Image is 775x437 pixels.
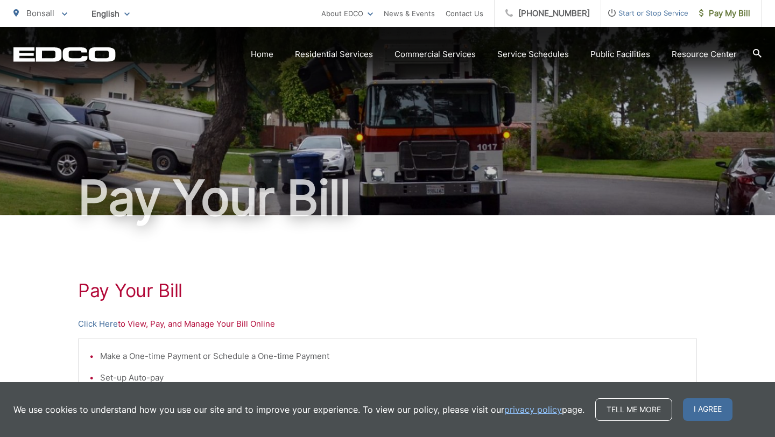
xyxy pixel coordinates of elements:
a: Service Schedules [497,48,569,61]
span: I agree [683,398,732,421]
a: Public Facilities [590,48,650,61]
a: Residential Services [295,48,373,61]
a: Contact Us [446,7,483,20]
a: Tell me more [595,398,672,421]
span: Pay My Bill [699,7,750,20]
h1: Pay Your Bill [13,171,762,225]
span: English [83,4,138,23]
p: We use cookies to understand how you use our site and to improve your experience. To view our pol... [13,403,584,416]
p: to View, Pay, and Manage Your Bill Online [78,318,697,330]
a: About EDCO [321,7,373,20]
li: Set-up Auto-pay [100,371,686,384]
h1: Pay Your Bill [78,280,697,301]
a: Resource Center [672,48,737,61]
a: Commercial Services [394,48,476,61]
span: Bonsall [26,8,54,18]
a: Click Here [78,318,118,330]
a: EDCD logo. Return to the homepage. [13,47,116,62]
a: News & Events [384,7,435,20]
li: Make a One-time Payment or Schedule a One-time Payment [100,350,686,363]
a: privacy policy [504,403,562,416]
a: Home [251,48,273,61]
